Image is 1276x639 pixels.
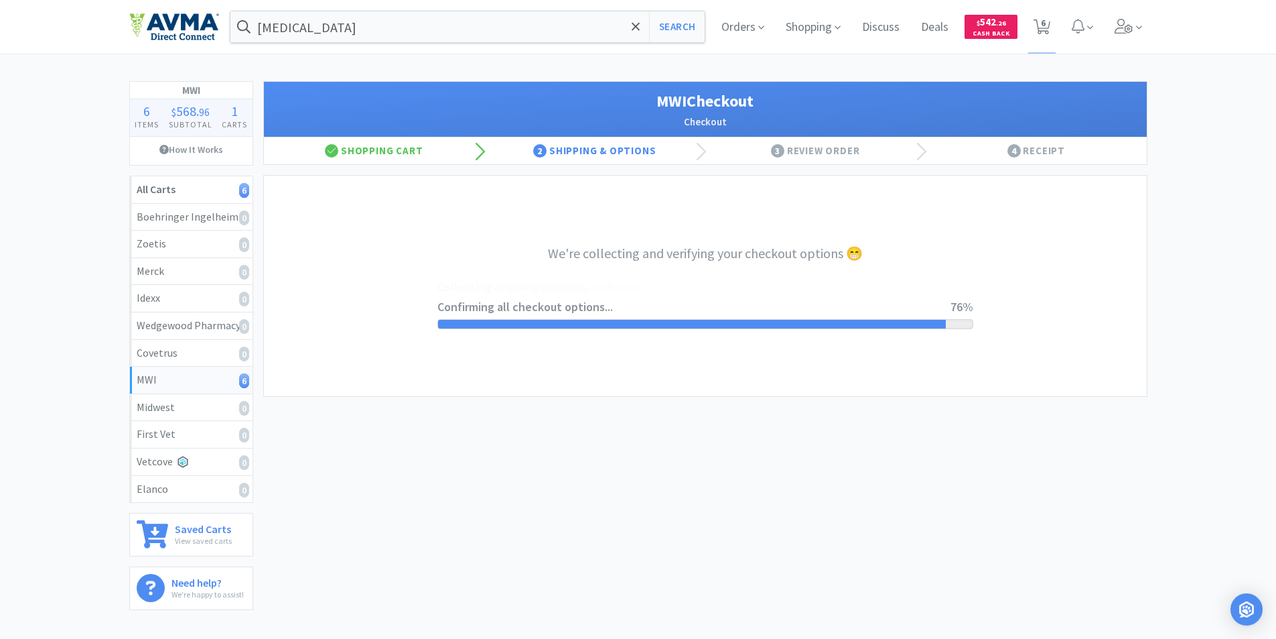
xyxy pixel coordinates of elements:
[175,520,232,534] h6: Saved Carts
[239,483,249,498] i: 0
[977,15,1006,28] span: 542
[176,103,196,119] span: 568
[239,319,249,334] i: 0
[130,312,253,340] a: Wedgewood Pharmacy0
[239,428,249,443] i: 0
[163,118,217,131] h4: Subtotal
[277,114,1133,130] h2: Checkout
[130,421,253,449] a: First Vet0
[137,371,246,389] div: MWI
[137,235,246,253] div: Zoetis
[199,105,210,119] span: 96
[231,103,238,119] span: 1
[926,137,1147,164] div: Receipt
[217,118,253,131] h4: Carts
[239,373,249,388] i: 6
[137,317,246,335] div: Wedgewood Pharmacy
[129,13,219,41] img: e4e33dab9f054f5782a47901c742baa9_102.png
[130,82,253,99] h1: MWI
[437,243,973,264] h3: We're collecting and verifying your checkout options 😁
[137,481,246,498] div: Elanco
[130,367,253,394] a: MWI6
[437,298,950,317] span: Confirming all checkout options...
[143,103,150,119] span: 6
[137,345,246,362] div: Covetrus
[130,118,164,131] h4: Items
[705,137,926,164] div: Review Order
[277,89,1133,114] h1: MWI Checkout
[137,209,246,226] div: Boehringer Ingelheim
[130,176,253,204] a: All Carts6
[771,144,784,158] span: 3
[239,265,249,280] i: 0
[130,449,253,476] a: Vetcove0
[996,19,1006,27] span: . 26
[977,19,980,27] span: $
[239,211,249,225] i: 0
[130,476,253,503] a: Elanco0
[239,455,249,470] i: 0
[130,394,253,422] a: Midwest0
[129,513,253,557] a: Saved CartsView saved carts
[239,401,249,416] i: 0
[533,144,547,158] span: 2
[137,426,246,443] div: First Vet
[130,285,253,312] a: Idexx0
[137,182,175,196] strong: All Carts
[649,11,705,42] button: Search
[239,183,249,198] i: 6
[171,574,244,588] h6: Need help?
[130,340,253,367] a: Covetrus0
[973,30,1009,39] span: Cash Back
[950,299,973,314] span: 76%
[1028,23,1056,35] a: 6
[130,204,253,231] a: Boehringer Ingelheim0
[1230,593,1263,626] div: Open Intercom Messenger
[857,21,905,34] a: Discuss
[264,137,485,164] div: Shopping Cart
[130,137,253,162] a: How It Works
[137,453,246,471] div: Vetcove
[130,231,253,258] a: Zoetis0
[484,137,705,164] div: Shipping & Options
[239,292,249,306] i: 0
[437,278,950,297] span: Collecting shipping options...
[130,258,253,286] a: Merck0
[239,347,249,361] i: 0
[230,11,705,42] input: Search by item, sku, manufacturer, ingredient, size...
[175,534,232,547] p: View saved carts
[171,105,176,119] span: $
[137,290,246,307] div: Idexx
[916,21,954,34] a: Deals
[171,588,244,601] p: We're happy to assist!
[137,399,246,416] div: Midwest
[163,105,217,118] div: .
[965,9,1017,45] a: $542.26Cash Back
[1007,144,1021,158] span: 4
[137,263,246,280] div: Merck
[239,237,249,252] i: 0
